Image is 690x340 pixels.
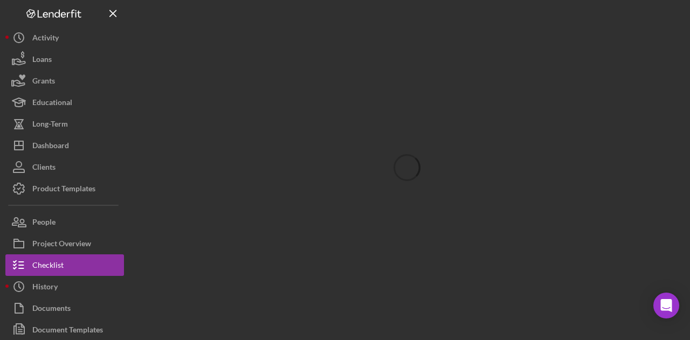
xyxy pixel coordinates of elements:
button: Documents [5,297,124,319]
button: History [5,276,124,297]
div: Documents [32,297,71,322]
button: Clients [5,156,124,178]
div: Clients [32,156,56,181]
button: Grants [5,70,124,92]
button: Long-Term [5,113,124,135]
button: Project Overview [5,233,124,254]
div: Dashboard [32,135,69,159]
div: Educational [32,92,72,116]
button: People [5,211,124,233]
div: Checklist [32,254,64,279]
div: Activity [32,27,59,51]
button: Educational [5,92,124,113]
div: Open Intercom Messenger [653,293,679,318]
div: Long-Term [32,113,68,137]
button: Checklist [5,254,124,276]
div: Product Templates [32,178,95,202]
div: History [32,276,58,300]
div: Grants [32,70,55,94]
button: Dashboard [5,135,124,156]
button: Activity [5,27,124,48]
div: People [32,211,56,235]
button: Loans [5,48,124,70]
div: Project Overview [32,233,91,257]
div: Loans [32,48,52,73]
button: Product Templates [5,178,124,199]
